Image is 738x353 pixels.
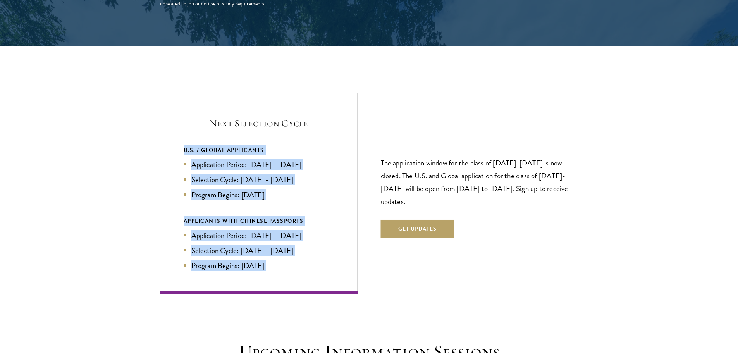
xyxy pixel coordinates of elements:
[184,216,334,226] div: APPLICANTS WITH CHINESE PASSPORTS
[184,245,334,256] li: Selection Cycle: [DATE] - [DATE]
[381,157,578,208] p: The application window for the class of [DATE]-[DATE] is now closed. The U.S. and Global applicat...
[184,174,334,185] li: Selection Cycle: [DATE] - [DATE]
[381,220,454,238] button: Get Updates
[184,159,334,170] li: Application Period: [DATE] - [DATE]
[184,189,334,200] li: Program Begins: [DATE]
[184,260,334,271] li: Program Begins: [DATE]
[184,230,334,241] li: Application Period: [DATE] - [DATE]
[184,117,334,130] h5: Next Selection Cycle
[184,145,334,155] div: U.S. / GLOBAL APPLICANTS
